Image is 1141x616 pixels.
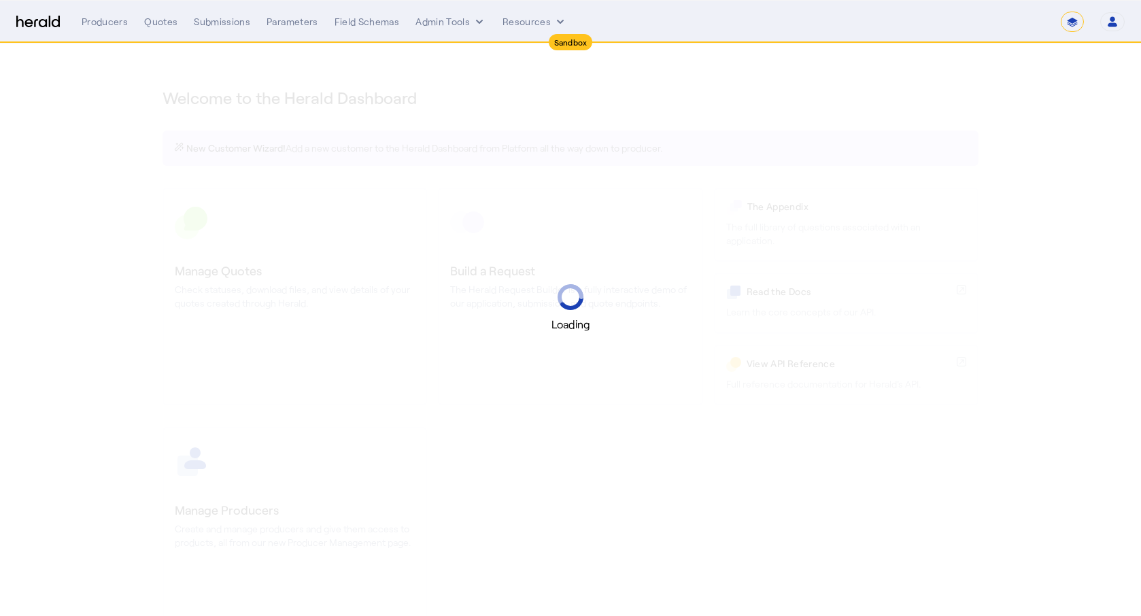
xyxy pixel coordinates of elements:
button: internal dropdown menu [415,15,486,29]
div: Submissions [194,15,250,29]
div: Sandbox [549,34,593,50]
div: Field Schemas [335,15,400,29]
div: Parameters [267,15,318,29]
button: Resources dropdown menu [503,15,567,29]
div: Producers [82,15,128,29]
img: Herald Logo [16,16,60,29]
div: Quotes [144,15,177,29]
